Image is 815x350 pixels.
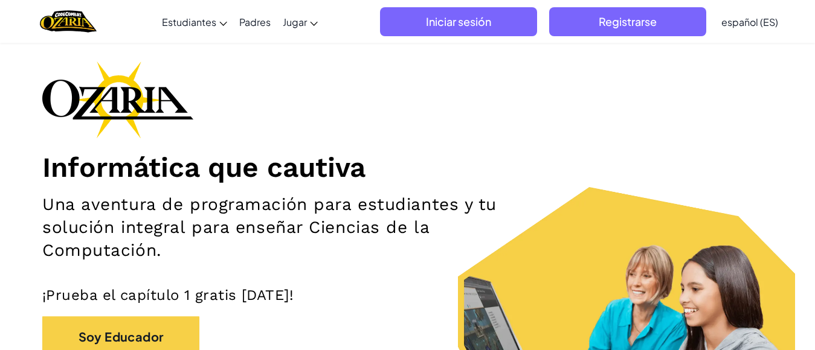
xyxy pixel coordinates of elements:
[283,16,307,28] font: Jugar
[79,328,164,343] font: Soy Educador
[715,5,784,38] a: español (ES)
[277,5,324,38] a: Jugar
[721,16,778,28] font: español (ES)
[42,61,193,138] img: Logotipo de la marca Ozaria
[42,194,497,260] font: Una aventura de programación para estudiantes y tu solución integral para enseñar Ciencias de la ...
[599,14,657,28] font: Registrarse
[156,5,233,38] a: Estudiantes
[40,9,96,34] a: Logotipo de Ozaria de CodeCombat
[233,5,277,38] a: Padres
[42,151,366,183] font: Informática que cautiva
[40,9,96,34] img: Hogar
[239,16,271,28] font: Padres
[426,14,491,28] font: Iniciar sesión
[162,16,216,28] font: Estudiantes
[42,287,294,304] font: ¡Prueba el capítulo 1 gratis [DATE]!
[549,7,706,36] button: Registrarse
[380,7,537,36] button: Iniciar sesión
